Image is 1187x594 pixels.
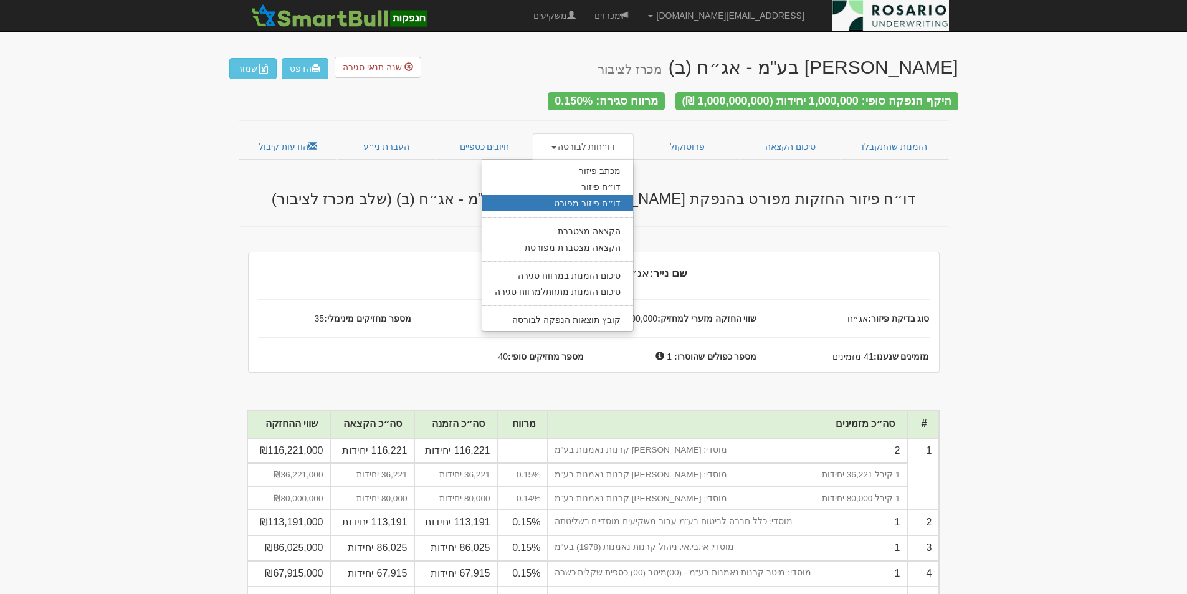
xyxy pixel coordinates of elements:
div: היקף הנפקה סופי: 1,000,000 יחידות (1,000,000,000 ₪) [675,92,958,110]
td: 0.15% [497,463,548,486]
span: שנה תנאי סגירה [343,62,402,72]
a: דו״חות לבורסה [533,133,634,160]
strong: שווי החזקה מזערי למחזיק: [657,314,756,323]
span: 1,000 ₪ [421,312,594,325]
strong: מזמינים שנענו: [874,352,930,362]
a: הודעות קיבול [239,133,338,160]
td: 80,000 יחידות [414,487,497,510]
a: העברת ני״ע [337,133,436,160]
a: סיכום הקצאה [740,133,841,160]
span: 41 מזמינים [766,350,939,363]
th: שווי ההחזקה [247,411,330,438]
div: מוסדי: [PERSON_NAME] קרנות נאמנות בע"מ [555,492,728,504]
a: חיובים כספיים [436,133,533,160]
td: 1 [907,438,939,510]
th: # [907,411,939,438]
td: 0.15% [497,535,548,561]
td: 86,025 יחידות [330,535,414,561]
a: סיכום הזמנות במרווח סגירה [482,267,633,284]
div: [PERSON_NAME] בע"מ - אג״ח (ב) [598,57,958,77]
a: פרוטוקול [634,133,741,160]
td: 0.15% [497,561,548,587]
small: מוסדי: [PERSON_NAME] קרנות נאמנות בע"מ [555,445,728,454]
td: ₪67,915,000 [247,561,330,587]
img: excel-file-white.png [259,64,269,74]
td: 1 [548,535,907,561]
a: מכתב פיזור [482,163,633,179]
a: קובץ תוצאות הנפקה לבורסה [482,312,633,328]
td: 0.14% [497,487,548,510]
td: 1 [548,561,907,587]
td: 1 קיבל 36,221 יחידות [548,463,907,486]
div: מרווח סגירה: 0.150% [548,92,665,110]
td: ₪80,000,000 [247,487,330,510]
th: מרווח [497,411,548,438]
td: 3 [907,535,939,561]
a: הקצאה מצטברת מפורטת [482,239,633,256]
td: 2 [548,438,907,464]
a: הקצאה מצטברת [482,223,633,239]
td: 80,000 יחידות [330,487,414,510]
strong: מספר מחזיקים סופי: [508,352,584,362]
td: 1 [548,510,907,535]
td: 0.15% [497,510,548,535]
th: סה״כ מזמינים [548,411,907,438]
strong: סוג בדיקת פיזור: [868,314,929,323]
span: 40 [421,350,594,363]
h4: אג״ח ב [249,268,939,280]
small: מוסדי: מיטב קרנות נאמנות בע"מ - (00)מיטב (00) כספית שקלית כשרה [555,568,811,577]
td: 116,221 יחידות [414,438,497,464]
td: 67,915 יחידות [414,561,497,587]
td: 36,221 יחידות [330,463,414,486]
strong: מספר כפולים שהוסרו: [674,352,756,362]
small: מוסדי: אי.בי.אי. ניהול קרנות נאמנות (1978) בע"מ [555,542,735,552]
a: דו״ח פיזור מפורט [482,195,633,211]
th: סה״כ הזמנה [414,411,497,438]
button: שנה תנאי סגירה [335,57,421,78]
td: 86,025 יחידות [414,535,497,561]
td: 113,191 יחידות [330,510,414,535]
button: שמור [229,58,277,79]
td: 1 קיבל 80,000 יחידות [548,487,907,510]
td: 116,221 יחידות [330,438,414,464]
a: דו״ח פיזור [482,179,633,195]
td: 2 [907,510,939,535]
a: סיכום הזמנות מתחתלמרווח סגירה [482,284,633,300]
span: 1 [667,352,672,362]
div: מוסדי: [PERSON_NAME] קרנות נאמנות בע"מ [555,469,728,481]
td: ₪36,221,000 [247,463,330,486]
td: 67,915 יחידות [330,561,414,587]
a: הדפס [282,58,328,79]
small: מכרז לציבור [598,62,662,76]
td: ₪113,191,000 [247,510,330,535]
th: סה״כ הקצאה [330,411,414,438]
a: הזמנות שהתקבלו [841,133,949,160]
td: ₪116,221,000 [247,438,330,464]
strong: מספר מחזיקים מינימלי: [324,314,411,323]
span: 35 [249,312,421,325]
td: 113,191 יחידות [414,510,497,535]
td: ₪86,025,000 [247,535,330,561]
h3: דו״ח פיזור החזקות מפורט בהנפקת [PERSON_NAME] פקדונות בע"מ - אג״ח (ב) (שלב מכרז לציבור) [229,191,958,207]
td: 4 [907,561,939,587]
small: מוסדי: כלל חברה לביטוח בע"מ עבור משקיעים מוסדיים בשליטתה [555,517,793,526]
img: SmartBull Logo [248,3,431,28]
span: אג״ח [766,312,939,325]
span: 200,000 ₪ [594,312,766,325]
strong: שם נייר: [649,267,687,280]
td: 36,221 יחידות [414,463,497,486]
